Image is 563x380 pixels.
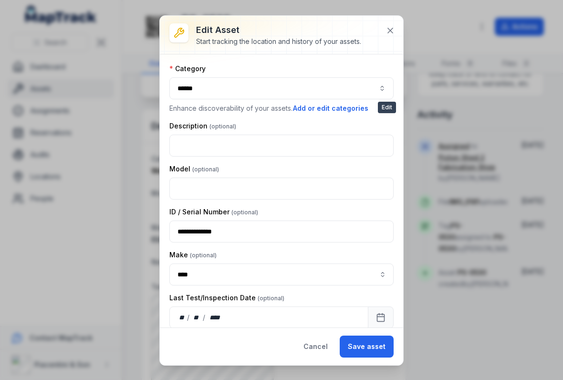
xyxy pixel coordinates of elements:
[169,250,217,260] label: Make
[340,336,394,358] button: Save asset
[177,313,187,322] div: day,
[169,264,394,285] input: asset-edit:cf[ca1b6296-9635-4ae3-ae60-00faad6de89d]-label
[169,64,206,74] label: Category
[368,306,394,328] button: Calendar
[206,313,224,322] div: year,
[169,293,284,303] label: Last Test/Inspection Date
[203,313,206,322] div: /
[196,23,361,37] h3: Edit asset
[169,207,258,217] label: ID / Serial Number
[196,37,361,46] div: Start tracking the location and history of your assets.
[378,102,396,113] span: Edit
[292,103,369,114] button: Add or edit categories
[169,164,219,174] label: Model
[169,103,394,114] p: Enhance discoverability of your assets.
[295,336,336,358] button: Cancel
[190,313,203,322] div: month,
[187,313,190,322] div: /
[169,121,236,131] label: Description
